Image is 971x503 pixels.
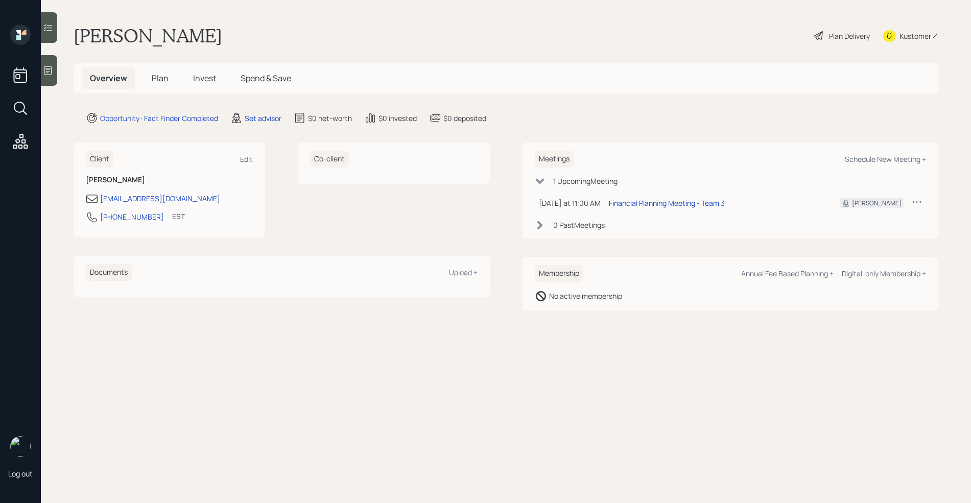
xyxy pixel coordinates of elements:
div: Schedule New Meeting + [845,154,926,164]
img: retirable_logo.png [10,436,31,457]
div: Kustomer [899,31,931,41]
div: No active membership [549,291,622,301]
h6: Client [86,151,113,167]
span: Overview [90,73,127,84]
h6: Meetings [535,151,574,167]
h6: Membership [535,265,583,282]
div: Annual Fee Based Planning + [741,269,834,278]
div: Plan Delivery [829,31,870,41]
div: $0 invested [378,113,417,124]
span: Spend & Save [241,73,291,84]
h1: [PERSON_NAME] [74,25,222,47]
div: Financial Planning Meeting - Team 3 [609,198,725,208]
div: [EMAIL_ADDRESS][DOMAIN_NAME] [100,193,220,204]
div: [DATE] at 11:00 AM [539,198,601,208]
div: Set advisor [245,113,281,124]
div: Digital-only Membership + [842,269,926,278]
span: Invest [193,73,216,84]
div: $0 deposited [443,113,486,124]
div: Upload + [449,268,478,277]
div: Edit [240,154,253,164]
div: EST [172,211,185,222]
h6: Documents [86,264,132,281]
h6: Co-client [310,151,349,167]
div: 1 Upcoming Meeting [553,176,618,186]
span: Plan [152,73,169,84]
div: Opportunity · Fact Finder Completed [100,113,218,124]
div: [PERSON_NAME] [852,199,902,208]
div: Log out [8,469,33,478]
div: $0 net-worth [308,113,352,124]
h6: [PERSON_NAME] [86,176,253,184]
div: [PHONE_NUMBER] [100,211,164,222]
div: 0 Past Meeting s [553,220,605,230]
